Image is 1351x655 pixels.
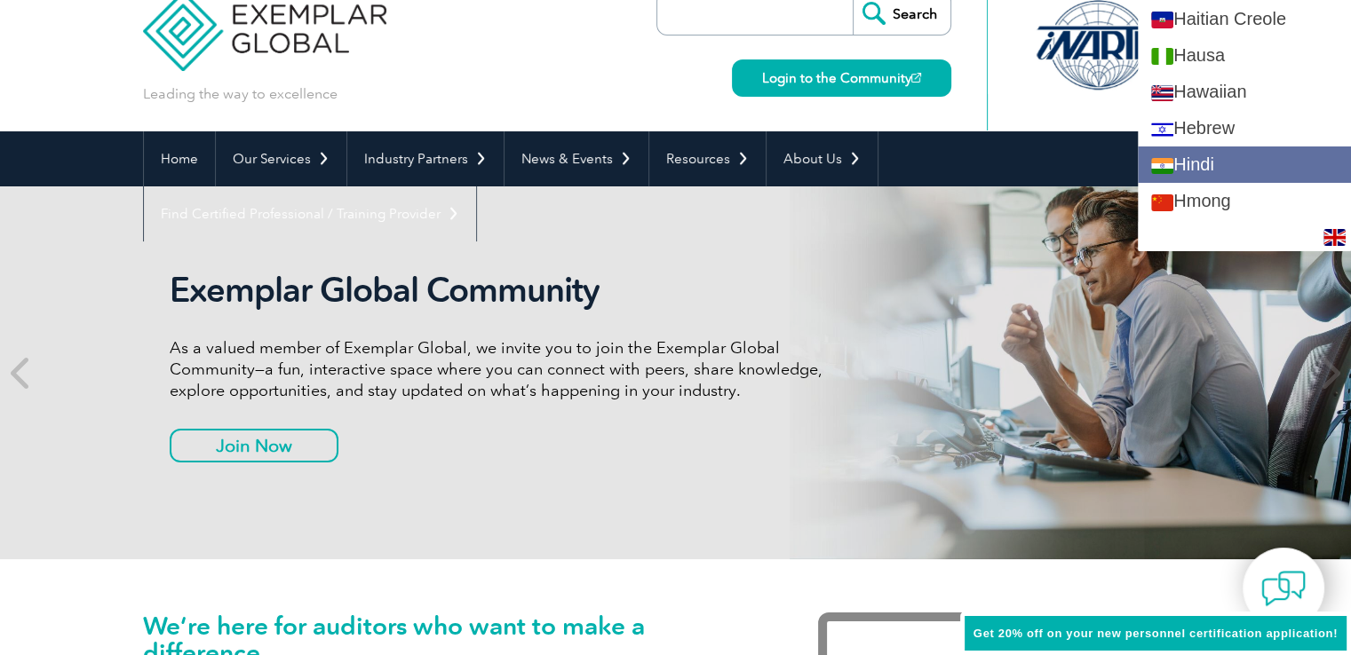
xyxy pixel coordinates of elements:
[1151,194,1173,211] img: hmn
[1138,110,1351,146] a: Hebrew
[1138,220,1351,256] a: Hungarian
[144,131,215,186] a: Home
[1323,229,1346,246] img: en
[347,131,504,186] a: Industry Partners
[1151,85,1173,102] img: haw
[1138,1,1351,37] a: Haitian Creole
[1138,74,1351,110] a: Hawaiian
[170,337,836,401] p: As a valued member of Exemplar Global, we invite you to join the Exemplar Global Community—a fun,...
[1138,146,1351,183] a: Hindi
[1138,183,1351,219] a: Hmong
[732,59,951,97] a: Login to the Community
[1261,566,1306,611] img: contact-chat.png
[1151,48,1173,65] img: ha
[974,627,1338,640] span: Get 20% off on your new personnel certification application!
[505,131,648,186] a: News & Events
[1151,158,1173,175] img: hi
[1138,37,1351,74] a: Hausa
[911,73,921,83] img: open_square.png
[1151,12,1173,28] img: ht
[216,131,346,186] a: Our Services
[649,131,766,186] a: Resources
[144,186,476,241] a: Find Certified Professional / Training Provider
[170,270,836,311] h2: Exemplar Global Community
[1151,122,1173,138] img: iw
[767,131,878,186] a: About Us
[143,84,338,104] p: Leading the way to excellence
[170,429,338,462] a: Join Now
